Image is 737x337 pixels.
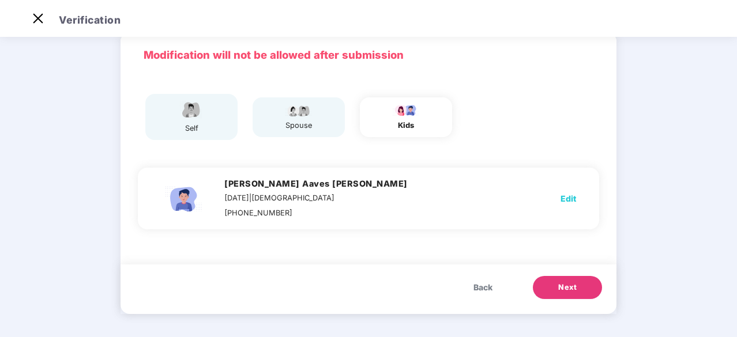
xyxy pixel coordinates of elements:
[392,120,420,131] div: kids
[144,47,593,63] p: Modification will not be allowed after submission
[561,192,576,205] span: Edit
[392,103,420,117] img: svg+xml;base64,PHN2ZyB4bWxucz0iaHR0cDovL3d3dy53My5vcmcvMjAwMC9zdmciIHdpZHRoPSI3OS4wMzciIGhlaWdodD...
[561,190,576,208] button: Edit
[558,282,577,293] span: Next
[284,120,313,131] div: spouse
[284,103,313,117] img: svg+xml;base64,PHN2ZyB4bWxucz0iaHR0cDovL3d3dy53My5vcmcvMjAwMC9zdmciIHdpZHRoPSI5Ny44OTciIGhlaWdodD...
[249,194,334,202] span: | [DEMOGRAPHIC_DATA]
[224,178,408,190] h4: [PERSON_NAME] Aaves [PERSON_NAME]
[161,178,207,218] img: svg+xml;base64,PHN2ZyBpZD0iQ2hpbGRfbWFsZV9pY29uIiB4bWxucz0iaHR0cDovL3d3dy53My5vcmcvMjAwMC9zdmciIH...
[533,276,602,299] button: Next
[473,281,492,294] span: Back
[177,123,206,134] div: self
[224,192,408,204] div: [DATE]
[462,276,504,299] button: Back
[224,207,408,219] div: [PHONE_NUMBER]
[177,100,206,120] img: svg+xml;base64,PHN2ZyBpZD0iRW1wbG95ZWVfbWFsZSIgeG1sbnM9Imh0dHA6Ly93d3cudzMub3JnLzIwMDAvc3ZnIiB3aW...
